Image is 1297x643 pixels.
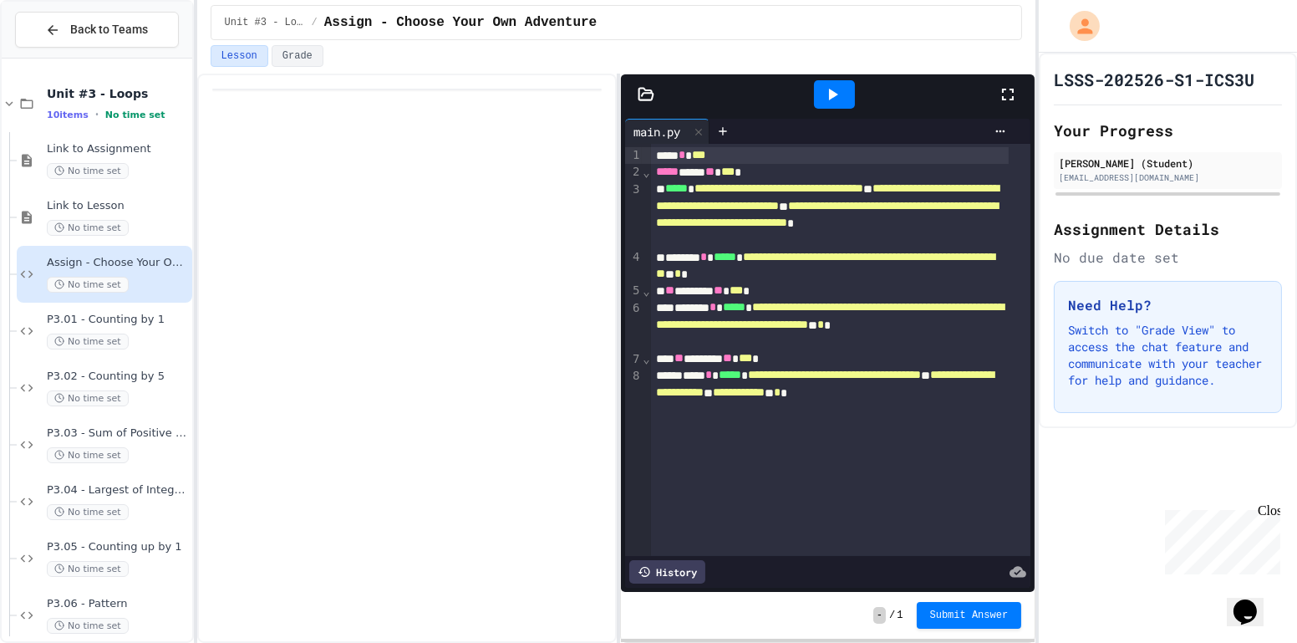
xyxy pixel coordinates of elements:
span: P3.03 - Sum of Positive Integers [47,426,189,441]
span: P3.02 - Counting by 5 [47,370,189,384]
div: [PERSON_NAME] (Student) [1059,156,1277,171]
div: 1 [625,147,642,164]
span: Link to Lesson [47,199,189,213]
div: 4 [625,249,642,283]
span: No time set [47,447,129,463]
div: [EMAIL_ADDRESS][DOMAIN_NAME] [1059,171,1277,184]
div: 5 [625,283,642,299]
div: main.py [625,119,710,144]
div: 2 [625,164,642,181]
span: 1 [897,609,903,622]
span: No time set [47,163,129,179]
span: Fold line [642,166,650,179]
span: No time set [47,334,129,350]
h1: LSSS-202526-S1-ICS3U [1054,68,1254,91]
span: No time set [105,110,165,120]
h3: Need Help? [1068,295,1268,315]
button: Submit Answer [917,602,1022,629]
h2: Assignment Details [1054,217,1282,241]
button: Lesson [211,45,268,67]
span: - [873,607,886,624]
span: Link to Assignment [47,142,189,156]
div: 7 [625,351,642,368]
button: Grade [272,45,323,67]
iframe: chat widget [1227,576,1280,626]
div: History [629,560,705,584]
h2: Your Progress [1054,119,1282,142]
span: No time set [47,504,129,520]
span: No time set [47,277,129,293]
span: Unit #3 - Loops [225,16,305,29]
p: Switch to "Grade View" to access the chat feature and communicate with your teacher for help and ... [1068,322,1268,389]
div: Chat with us now!Close [7,7,115,106]
span: Fold line [642,352,650,365]
span: Assign - Choose Your Own Adventure [324,13,597,33]
span: Assign - Choose Your Own Adventure [47,256,189,270]
span: Submit Answer [930,609,1009,622]
div: No due date set [1054,248,1282,268]
span: Back to Teams [70,21,148,38]
button: Back to Teams [15,12,179,48]
span: P3.05 - Counting up by 1 [47,540,189,554]
span: • [95,108,99,121]
span: P3.01 - Counting by 1 [47,313,189,327]
span: / [312,16,318,29]
span: Fold line [642,284,650,298]
div: 3 [625,181,642,249]
span: P3.06 - Pattern [47,597,189,611]
iframe: chat widget [1158,503,1280,574]
div: My Account [1052,7,1104,45]
div: 6 [625,300,642,351]
span: No time set [47,220,129,236]
span: P3.04 - Largest of Integers [47,483,189,498]
span: 10 items [47,110,89,120]
span: No time set [47,561,129,577]
span: No time set [47,390,129,406]
div: main.py [625,123,689,140]
span: Unit #3 - Loops [47,86,189,101]
span: No time set [47,618,129,634]
span: / [889,609,895,622]
div: 8 [625,368,642,419]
